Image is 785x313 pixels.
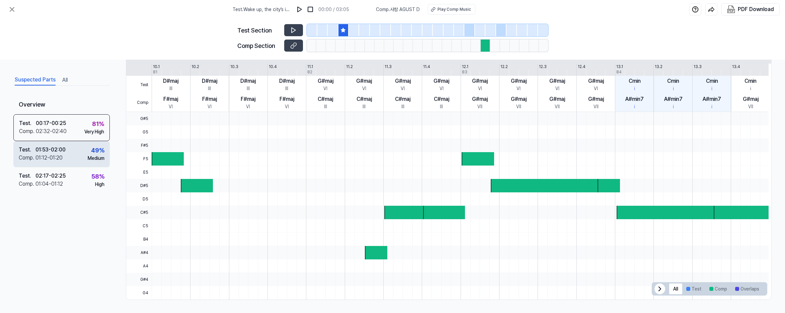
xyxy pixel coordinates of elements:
[516,103,521,110] div: VII
[376,6,420,13] span: Comp . 사람 AGUST D
[318,77,333,85] div: G#maj
[202,95,217,103] div: F#maj
[19,172,35,180] div: Test .
[750,85,751,92] div: i
[202,77,217,85] div: D#maj
[748,103,753,110] div: VII
[247,85,250,92] div: III
[126,206,152,219] span: C#5
[324,103,327,110] div: III
[169,103,173,110] div: VI
[280,95,294,103] div: F#maj
[279,77,295,85] div: D#maj
[440,103,443,110] div: III
[126,273,152,286] span: G#4
[169,85,172,92] div: III
[307,6,314,13] img: stop
[423,64,430,70] div: 11.4
[95,181,104,188] div: High
[629,77,641,85] div: Cmin
[694,64,702,70] div: 13.3
[36,119,66,127] div: 00:17 - 00:25
[19,127,36,135] div: Comp .
[727,5,735,13] img: PDF Download
[669,284,682,294] button: All
[35,146,66,154] div: 01:53 - 02:00
[472,95,488,103] div: G#maj
[307,64,313,70] div: 11.1
[731,284,763,294] button: Overlaps
[634,85,635,92] div: i
[35,154,63,162] div: 01:12 - 01:20
[91,146,104,155] div: 49 %
[706,77,718,85] div: Cmin
[428,4,475,15] button: Play Comp Music
[549,95,565,103] div: G#maj
[667,77,679,85] div: Cmin
[126,166,152,179] span: E5
[92,119,104,128] div: 81 %
[126,152,152,166] span: F5
[726,4,775,15] button: PDF Download
[191,64,199,70] div: 10.2
[732,64,740,70] div: 13.4
[511,77,527,85] div: G#maj
[357,95,372,103] div: C#maj
[208,103,212,110] div: VI
[588,95,604,103] div: G#maj
[673,103,674,110] div: i
[269,64,277,70] div: 10.4
[246,103,250,110] div: VI
[555,103,560,110] div: VII
[323,85,327,92] div: VI
[153,69,157,75] div: 81
[19,180,35,188] div: Comp .
[126,259,152,273] span: A4
[539,64,547,70] div: 12.3
[126,233,152,246] span: B4
[682,284,705,294] button: Test
[616,64,623,70] div: 13.1
[296,6,303,13] img: play
[738,5,774,14] div: PDF Download
[19,119,36,127] div: Test .
[84,128,104,135] div: Very High
[462,69,467,75] div: 83
[438,6,471,12] div: Play Comp Music
[664,95,683,103] div: A#min7
[401,103,404,110] div: III
[126,94,152,112] span: Comp
[241,95,255,103] div: F#maj
[440,85,444,92] div: VI
[588,77,604,85] div: G#maj
[703,95,721,103] div: A#min7
[385,64,392,70] div: 11.3
[126,112,152,125] span: G#5
[126,219,152,233] span: C5
[401,85,405,92] div: VI
[285,85,288,92] div: III
[163,77,178,85] div: D#maj
[462,64,468,70] div: 12.1
[35,172,66,180] div: 02:17 - 02:25
[616,69,622,75] div: 84
[555,85,559,92] div: VI
[478,85,482,92] div: VI
[395,95,410,103] div: C#maj
[318,6,349,13] div: 00:00 / 03:05
[208,85,211,92] div: III
[230,64,238,70] div: 10.3
[711,85,712,92] div: i
[126,286,152,300] span: G4
[472,77,488,85] div: G#maj
[634,103,635,110] div: i
[594,85,598,92] div: VI
[126,76,152,94] span: Test
[517,85,521,92] div: VI
[15,75,56,85] button: Suspected Parts
[126,139,152,152] span: F#5
[744,77,757,85] div: Cmin
[285,103,289,110] div: VI
[711,103,712,110] div: i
